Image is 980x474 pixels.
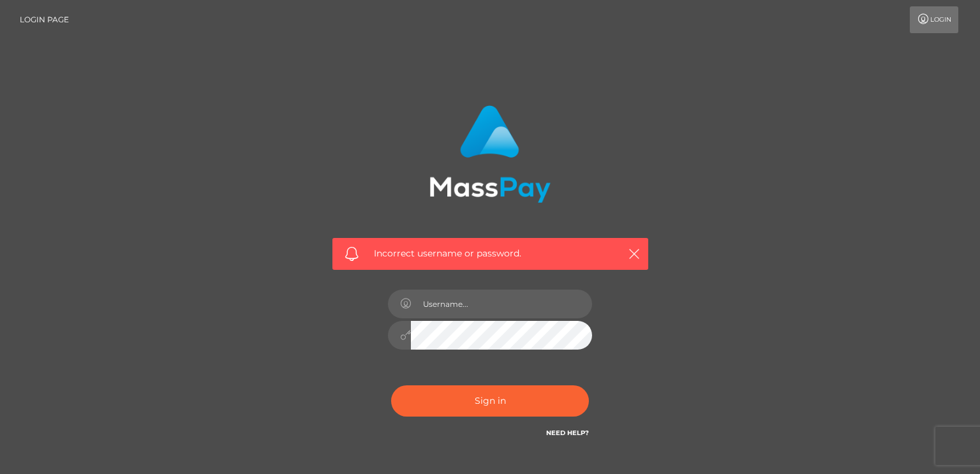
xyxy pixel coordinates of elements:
span: Incorrect username or password. [374,247,607,260]
img: MassPay Login [429,105,551,203]
a: Login [910,6,958,33]
input: Username... [411,290,592,318]
a: Login Page [20,6,69,33]
button: Sign in [391,385,589,417]
a: Need Help? [546,429,589,437]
